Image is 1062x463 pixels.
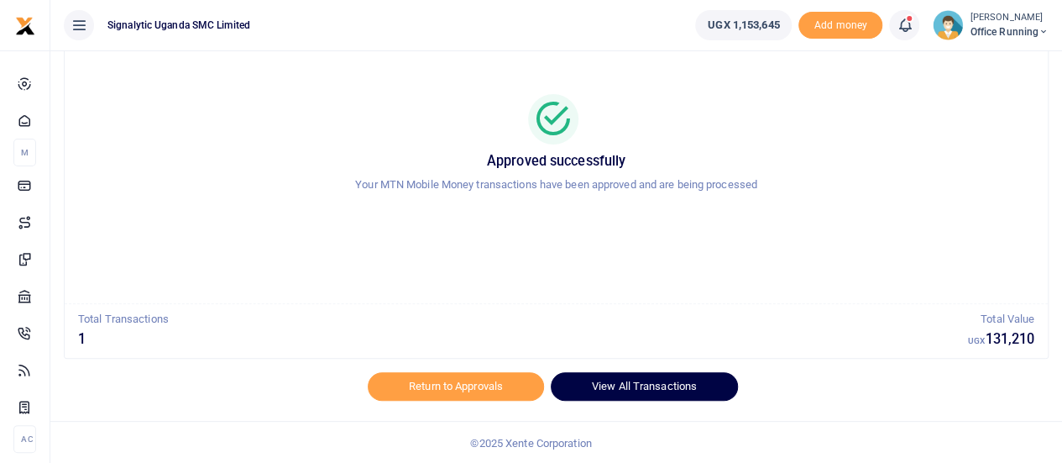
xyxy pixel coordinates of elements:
[688,10,798,40] li: Wallet ballance
[368,372,544,401] a: Return to Approvals
[798,18,882,30] a: Add money
[78,331,968,348] h5: 1
[85,176,1028,194] p: Your MTN Mobile Money transactions have been approved and are being processed
[551,372,738,401] a: View All Transactions
[695,10,792,40] a: UGX 1,153,645
[798,12,882,39] span: Add money
[968,331,1034,348] h5: 131,210
[101,18,257,33] span: Signalytic Uganda SMC Limited
[970,11,1049,25] small: [PERSON_NAME]
[13,425,36,453] li: Ac
[933,10,1049,40] a: profile-user [PERSON_NAME] Office Running
[968,311,1034,329] p: Total Value
[13,139,36,166] li: M
[708,17,779,34] span: UGX 1,153,645
[798,12,882,39] li: Toup your wallet
[15,18,35,31] a: logo-small logo-large logo-large
[15,16,35,36] img: logo-small
[78,311,968,329] p: Total Transactions
[933,10,963,40] img: profile-user
[970,24,1049,39] span: Office Running
[968,336,985,345] small: UGX
[85,153,1028,170] h5: Approved successfully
